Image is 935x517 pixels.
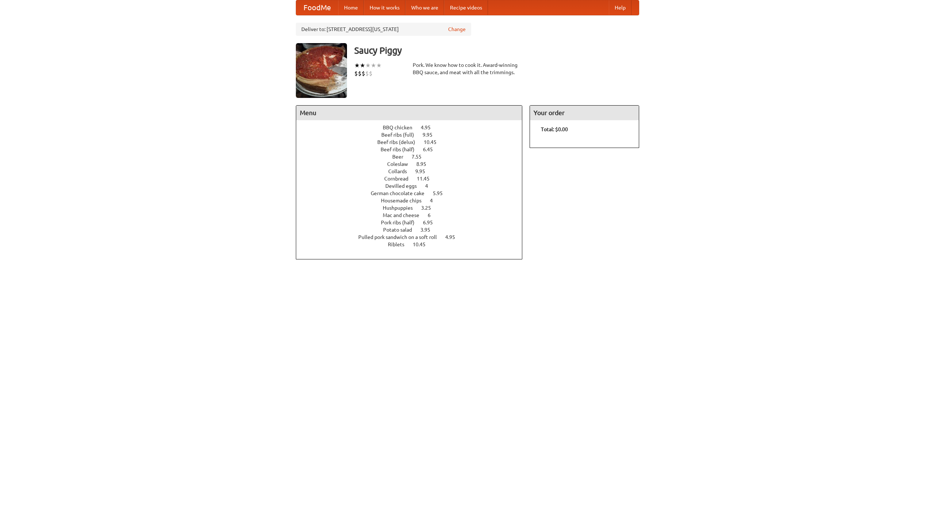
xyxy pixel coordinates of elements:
a: Devilled eggs 4 [385,183,442,189]
span: Potato salad [383,227,419,233]
span: Devilled eggs [385,183,424,189]
li: $ [365,69,369,77]
a: Riblets 10.45 [388,242,439,247]
a: Beer 7.55 [392,154,435,160]
span: 10.45 [413,242,433,247]
span: Hushpuppies [383,205,420,211]
span: Pulled pork sandwich on a soft roll [358,234,444,240]
span: Mac and cheese [383,212,427,218]
a: Potato salad 3.95 [383,227,444,233]
span: 4 [425,183,435,189]
a: Beef ribs (full) 9.95 [381,132,446,138]
a: Beef ribs (delux) 10.45 [377,139,450,145]
div: Deliver to: [STREET_ADDRESS][US_STATE] [296,23,471,36]
span: Cornbread [384,176,416,182]
span: 10.45 [424,139,444,145]
span: Beer [392,154,411,160]
li: ★ [354,61,360,69]
span: BBQ chicken [383,125,420,130]
a: Help [609,0,631,15]
span: 11.45 [417,176,437,182]
span: 8.95 [416,161,434,167]
a: Pulled pork sandwich on a soft roll 4.95 [358,234,469,240]
span: Pork ribs (half) [381,220,422,225]
span: 9.95 [423,132,440,138]
span: 9.95 [415,168,432,174]
a: Housemade chips 4 [381,198,446,204]
span: Beef ribs (delux) [377,139,423,145]
span: Housemade chips [381,198,429,204]
h4: Your order [530,106,639,120]
a: How it works [364,0,405,15]
span: 5.95 [433,190,450,196]
div: Pork. We know how to cook it. Award-winning BBQ sauce, and meat with all the trimmings. [413,61,522,76]
a: Beef ribs (half) 6.45 [381,147,446,152]
span: 6.95 [423,220,440,225]
span: 4 [430,198,440,204]
h3: Saucy Piggy [354,43,639,58]
li: $ [358,69,362,77]
h4: Menu [296,106,522,120]
span: 4.95 [421,125,438,130]
a: Mac and cheese 6 [383,212,444,218]
li: $ [362,69,365,77]
a: Change [448,26,466,33]
span: Coleslaw [387,161,415,167]
a: BBQ chicken 4.95 [383,125,444,130]
span: Collards [388,168,414,174]
li: ★ [360,61,365,69]
li: $ [354,69,358,77]
li: ★ [371,61,376,69]
a: Collards 9.95 [388,168,439,174]
li: ★ [365,61,371,69]
span: 3.25 [421,205,438,211]
span: 6.45 [423,147,440,152]
li: $ [369,69,373,77]
span: Beef ribs (full) [381,132,421,138]
a: Who we are [405,0,444,15]
b: Total: $0.00 [541,126,568,132]
span: German chocolate cake [371,190,432,196]
img: angular.jpg [296,43,347,98]
a: Coleslaw 8.95 [387,161,440,167]
span: 7.55 [412,154,429,160]
li: ★ [376,61,382,69]
span: 6 [428,212,438,218]
a: German chocolate cake 5.95 [371,190,456,196]
a: FoodMe [296,0,338,15]
span: 4.95 [445,234,462,240]
span: Riblets [388,242,412,247]
a: Pork ribs (half) 6.95 [381,220,446,225]
a: Home [338,0,364,15]
a: Cornbread 11.45 [384,176,443,182]
a: Recipe videos [444,0,488,15]
a: Hushpuppies 3.25 [383,205,444,211]
span: 3.95 [420,227,438,233]
span: Beef ribs (half) [381,147,422,152]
